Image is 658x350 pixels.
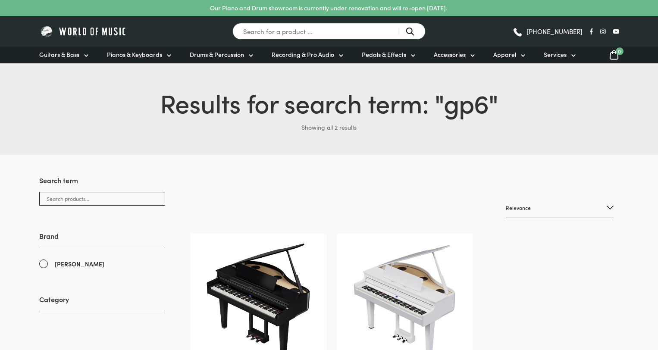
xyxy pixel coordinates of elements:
[512,25,583,38] a: [PHONE_NUMBER]
[39,231,165,248] h3: Brand
[544,50,567,59] span: Services
[107,50,162,59] span: Pianos & Keyboards
[210,3,447,12] p: Our Piano and Drum showroom is currently under renovation and will re-open [DATE].
[272,50,334,59] span: Recording & Pro Audio
[533,255,658,350] iframe: Chat with our support team
[190,50,244,59] span: Drums & Percussion
[55,259,104,269] span: [PERSON_NAME]
[39,120,619,134] p: Showing all 2 results
[362,50,406,59] span: Pedals & Effects
[232,23,426,40] input: Search for a product ...
[39,294,165,311] h3: Category
[526,28,583,34] span: [PHONE_NUMBER]
[39,25,128,38] img: World of Music
[616,47,624,55] span: 0
[39,84,619,120] h1: Results for search term: " "
[506,198,614,218] select: Shop order
[434,50,466,59] span: Accessories
[39,175,165,192] h3: Search term
[39,231,165,269] div: Brand
[493,50,516,59] span: Apparel
[39,259,165,269] a: [PERSON_NAME]
[39,192,165,206] input: Search products...
[39,50,79,59] span: Guitars & Bass
[444,84,489,120] span: gp6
